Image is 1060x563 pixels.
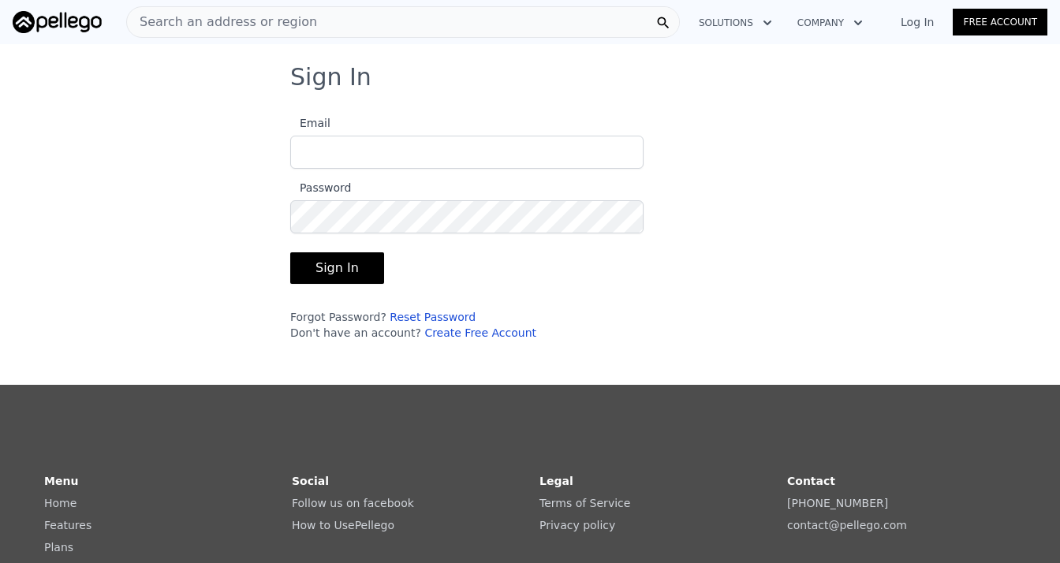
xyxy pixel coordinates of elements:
[539,519,615,531] a: Privacy policy
[44,541,73,554] a: Plans
[787,475,835,487] strong: Contact
[290,136,644,169] input: Email
[290,117,330,129] span: Email
[292,475,329,487] strong: Social
[290,181,351,194] span: Password
[787,519,907,531] a: contact@pellego.com
[785,9,875,37] button: Company
[44,519,91,531] a: Features
[787,497,888,509] a: [PHONE_NUMBER]
[290,309,644,341] div: Forgot Password? Don't have an account?
[44,497,77,509] a: Home
[539,497,630,509] a: Terms of Service
[292,519,394,531] a: How to UsePellego
[13,11,102,33] img: Pellego
[127,13,317,32] span: Search an address or region
[292,497,414,509] a: Follow us on facebook
[424,326,536,339] a: Create Free Account
[290,63,770,91] h3: Sign In
[44,475,78,487] strong: Menu
[290,200,644,233] input: Password
[686,9,785,37] button: Solutions
[290,252,384,284] button: Sign In
[390,311,476,323] a: Reset Password
[882,14,953,30] a: Log In
[953,9,1047,35] a: Free Account
[539,475,573,487] strong: Legal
